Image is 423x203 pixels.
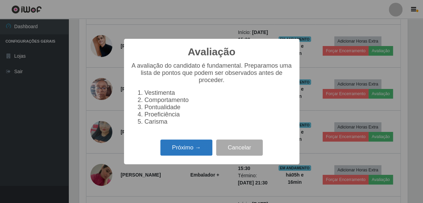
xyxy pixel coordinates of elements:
[188,46,235,58] h2: Avaliação
[216,139,263,156] button: Cancelar
[145,111,293,118] li: Proeficiência
[160,139,212,156] button: Próximo →
[145,118,293,125] li: Carisma
[145,97,293,104] li: Comportamento
[131,62,293,84] p: A avaliação do candidato é fundamental. Preparamos uma lista de pontos que podem ser observados a...
[145,104,293,111] li: Pontualidade
[145,89,293,97] li: Vestimenta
